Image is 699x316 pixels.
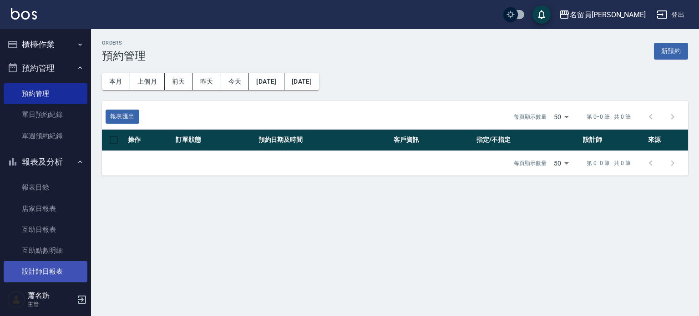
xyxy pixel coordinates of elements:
h3: 預約管理 [102,50,146,62]
button: 上個月 [130,73,165,90]
button: 報表及分析 [4,150,87,174]
th: 來源 [646,130,694,151]
th: 預約日期及時間 [256,130,391,151]
th: 指定/不指定 [474,130,581,151]
a: 互助日報表 [4,219,87,240]
button: 名留員[PERSON_NAME] [555,5,649,24]
div: 名留員[PERSON_NAME] [570,9,646,20]
th: 操作 [126,130,173,151]
th: 設計師 [581,130,646,151]
div: 50 [550,105,572,129]
a: 設計師日報表 [4,261,87,282]
p: 主管 [28,300,74,308]
button: 前天 [165,73,193,90]
a: 店家日報表 [4,198,87,219]
button: 今天 [221,73,249,90]
p: 第 0–0 筆 共 0 筆 [587,159,631,167]
div: 50 [550,151,572,176]
a: 單日預約紀錄 [4,104,87,125]
a: 互助點數明細 [4,240,87,261]
button: 櫃檯作業 [4,33,87,56]
h5: 蕭名旂 [28,291,74,300]
button: 登出 [653,6,688,23]
p: 第 0–0 筆 共 0 筆 [587,113,631,121]
button: 新預約 [654,43,688,60]
a: 預約管理 [4,83,87,104]
a: 報表目錄 [4,177,87,198]
button: 本月 [102,73,130,90]
button: 預約管理 [4,56,87,80]
button: save [532,5,551,24]
img: Person [7,291,25,309]
img: Logo [11,8,37,20]
button: [DATE] [249,73,284,90]
button: [DATE] [284,73,319,90]
p: 每頁顯示數量 [514,113,547,121]
h2: Orders [102,40,146,46]
a: 新預約 [654,46,688,55]
button: 報表匯出 [106,110,139,124]
p: 每頁顯示數量 [514,159,547,167]
button: 昨天 [193,73,221,90]
a: 單週預約紀錄 [4,125,87,146]
th: 客戶資訊 [391,130,474,151]
th: 訂單狀態 [173,130,256,151]
a: 設計師抽成報表 [4,282,87,303]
